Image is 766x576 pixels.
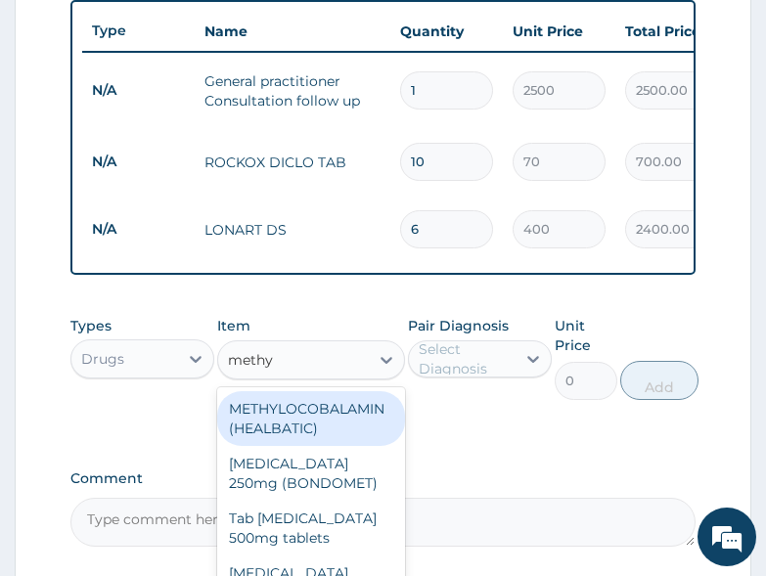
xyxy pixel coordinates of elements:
button: Add [620,361,698,400]
td: ROCKOX DICLO TAB [195,143,390,182]
div: METHYLOCOBALAMIN (HEALBATIC) [217,391,405,446]
td: N/A [82,144,195,180]
label: Comment [70,470,695,487]
label: Pair Diagnosis [408,316,509,335]
img: d_794563401_company_1708531726252_794563401 [36,98,79,147]
th: Type [82,13,195,49]
span: We're online! [113,167,270,365]
th: Name [195,12,390,51]
div: Tab [MEDICAL_DATA] 500mg tablets [217,501,405,555]
div: Chat with us now [102,110,329,135]
label: Item [217,316,250,335]
div: [MEDICAL_DATA] 250mg (BONDOMET) [217,446,405,501]
div: Minimize live chat window [321,10,368,57]
div: Select Diagnosis [419,339,514,378]
td: N/A [82,211,195,247]
label: Types [70,318,112,334]
td: N/A [82,72,195,109]
th: Unit Price [503,12,615,51]
label: Unit Price [555,316,617,355]
td: LONART DS [195,210,390,249]
th: Total Price [615,12,728,51]
th: Quantity [390,12,503,51]
textarea: Type your message and hit 'Enter' [10,376,373,444]
td: General practitioner Consultation follow up [195,62,390,120]
div: Drugs [81,349,124,369]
